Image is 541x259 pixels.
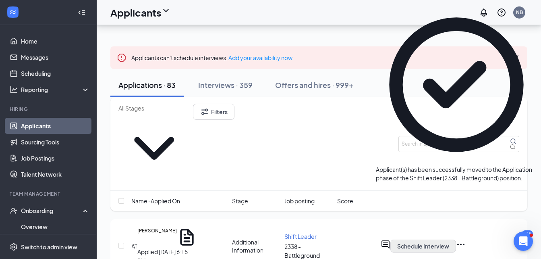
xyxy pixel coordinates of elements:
a: Add your availability now [228,54,292,61]
svg: ChevronDown [118,113,190,184]
svg: UserCheck [10,207,18,215]
div: Hiring [10,106,88,113]
span: 2338 - Battleground [284,243,320,259]
h1: Applicants [110,6,161,19]
a: Messages [21,49,90,65]
span: Shift Leader [284,233,317,240]
span: Name · Applied On [131,196,180,205]
svg: CheckmarkCircle [376,4,537,165]
div: Applications · 83 [118,80,176,90]
svg: Ellipses [456,240,466,249]
svg: Error [117,53,126,63]
span: Score [337,196,353,205]
div: AT [131,242,137,251]
svg: WorkstreamLogo [9,8,17,16]
a: Applicants [21,118,90,134]
svg: Document [177,227,197,247]
span: Applicants can't schedule interviews. [131,54,292,61]
div: Team Management [10,190,88,197]
svg: ChevronDown [161,6,171,15]
div: Applicant(s) has been successfully moved to the Application phase of the Shift Leader (2338 - Bat... [376,165,537,182]
span: Job posting [284,196,315,205]
div: Additional Information [232,238,280,254]
a: Home [21,33,90,49]
a: Job Postings [21,150,90,166]
a: Overview [21,219,90,235]
div: Reporting [21,86,90,94]
div: Onboarding [21,207,83,215]
button: Filter Filters [193,104,234,120]
button: Schedule Interview [390,240,456,253]
h5: [PERSON_NAME] [137,227,177,247]
a: Sourcing Tools [21,134,90,150]
div: Switch to admin view [21,243,77,251]
svg: ActiveChat [381,240,390,249]
div: Interviews · 359 [198,80,253,90]
input: All Stages [118,104,190,113]
span: Stage [232,196,248,205]
a: Talent Network [21,166,90,182]
svg: Settings [10,243,18,251]
svg: Collapse [78,8,86,17]
div: 125 [522,230,533,237]
iframe: Intercom live chat [514,232,533,251]
svg: Analysis [10,86,18,94]
svg: Filter [200,107,209,117]
a: Scheduling [21,65,90,81]
div: Offers and hires · 999+ [275,80,354,90]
